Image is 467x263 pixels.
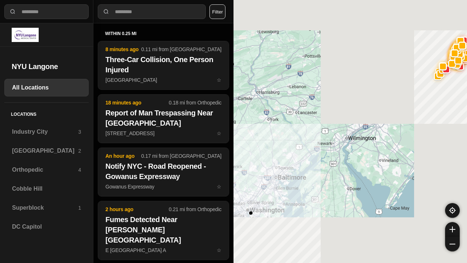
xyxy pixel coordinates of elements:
p: 4 [78,166,81,174]
p: 3 [78,128,81,136]
p: Gowanus Expressway [105,183,221,190]
img: zoom-in [449,226,455,232]
button: 8 minutes ago0.11 mi from [GEOGRAPHIC_DATA]Three-Car Collision, One Person Injured[GEOGRAPHIC_DAT... [98,41,229,90]
p: [STREET_ADDRESS] [105,130,221,137]
p: [GEOGRAPHIC_DATA] [105,76,221,84]
img: zoom-out [449,241,455,247]
img: search [9,8,16,15]
a: 8 minutes ago0.11 mi from [GEOGRAPHIC_DATA]Three-Car Collision, One Person Injured[GEOGRAPHIC_DAT... [98,77,229,83]
img: recenter [449,207,456,214]
h5: within 0.25 mi [105,31,222,37]
p: 2 hours ago [105,206,169,213]
h2: Notify NYC - Road Reopened - Gowanus Expressway [105,161,221,182]
h3: DC Capitol [12,222,81,231]
h2: Fumes Detected Near [PERSON_NAME][GEOGRAPHIC_DATA] [105,214,221,245]
h3: Orthopedic [12,165,78,174]
p: E [GEOGRAPHIC_DATA] A [105,247,221,254]
button: Filter [209,4,225,19]
h5: Locations [4,103,89,123]
p: An hour ago [105,152,141,160]
button: zoom-in [445,222,460,237]
button: 18 minutes ago0.18 mi from OrthopedicReport of Man Trespassing Near [GEOGRAPHIC_DATA][STREET_ADDR... [98,94,229,143]
p: 18 minutes ago [105,99,169,106]
button: An hour ago0.17 mi from [GEOGRAPHIC_DATA]Notify NYC - Road Reopened - Gowanus ExpresswayGowanus E... [98,148,229,197]
h2: Report of Man Trespassing Near [GEOGRAPHIC_DATA] [105,108,221,128]
p: 0.11 mi from [GEOGRAPHIC_DATA] [141,46,221,53]
a: 2 hours ago0.21 mi from OrthopedicFumes Detected Near [PERSON_NAME][GEOGRAPHIC_DATA]E [GEOGRAPHIC... [98,247,229,253]
a: Cobble Hill [4,180,89,198]
a: Superblock1 [4,199,89,217]
img: logo [12,28,39,42]
button: 2 hours ago0.21 mi from OrthopedicFumes Detected Near [PERSON_NAME][GEOGRAPHIC_DATA]E [GEOGRAPHIC... [98,201,229,260]
p: 1 [78,204,81,211]
h3: Industry City [12,127,78,136]
p: 0.21 mi from Orthopedic [169,206,221,213]
a: DC Capitol [4,218,89,236]
p: 2 [78,147,81,155]
h3: All Locations [12,83,81,92]
a: [GEOGRAPHIC_DATA]2 [4,142,89,160]
a: All Locations [4,79,89,96]
button: zoom-out [445,237,460,251]
span: star [217,184,221,190]
h2: NYU Langone [12,61,81,72]
h3: Cobble Hill [12,184,81,193]
p: 0.17 mi from [GEOGRAPHIC_DATA] [141,152,221,160]
p: 8 minutes ago [105,46,141,53]
h2: Three-Car Collision, One Person Injured [105,54,221,75]
button: recenter [445,203,460,218]
a: Industry City3 [4,123,89,141]
a: 18 minutes ago0.18 mi from OrthopedicReport of Man Trespassing Near [GEOGRAPHIC_DATA][STREET_ADDR... [98,130,229,136]
p: 0.18 mi from Orthopedic [169,99,221,106]
img: search [103,8,110,15]
span: star [217,77,221,83]
h3: Superblock [12,203,78,212]
h3: [GEOGRAPHIC_DATA] [12,146,78,155]
span: star [217,247,221,253]
a: Orthopedic4 [4,161,89,179]
a: An hour ago0.17 mi from [GEOGRAPHIC_DATA]Notify NYC - Road Reopened - Gowanus ExpresswayGowanus E... [98,183,229,190]
span: star [217,130,221,136]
